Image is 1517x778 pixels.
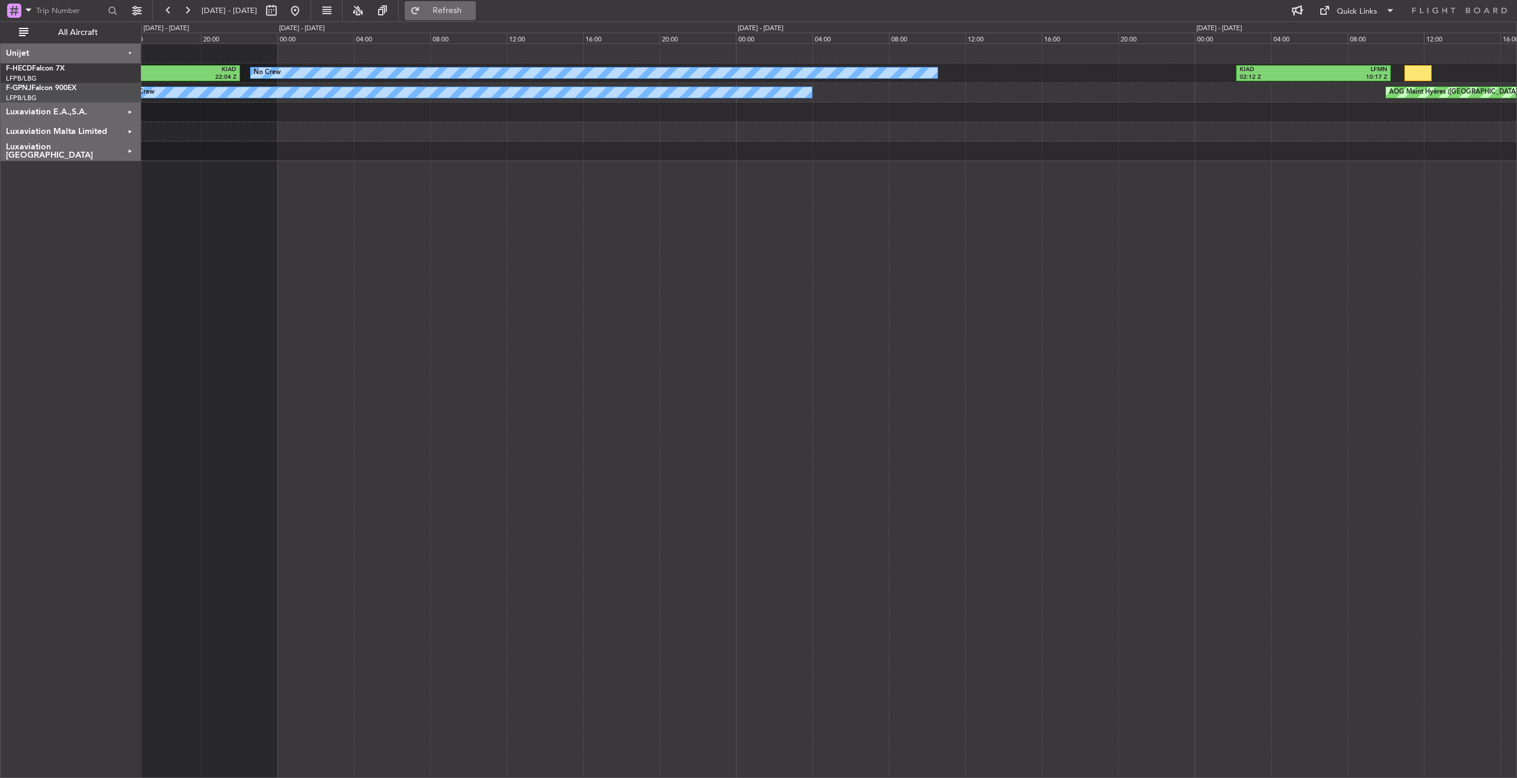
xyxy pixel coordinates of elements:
div: 00:00 [277,33,354,43]
span: All Aircraft [31,28,125,37]
button: Refresh [405,1,476,20]
div: Quick Links [1337,6,1377,18]
div: 10:17 Z [1314,73,1388,82]
div: 12:00 [965,33,1042,43]
span: Refresh [423,7,472,15]
div: 16:00 [583,33,660,43]
div: KIAD [155,66,236,74]
button: All Aircraft [13,23,129,42]
div: [DATE] - [DATE] [1196,24,1242,34]
div: 16:00 [1042,33,1118,43]
a: F-GPNJFalcon 900EX [6,85,76,92]
div: KIAD [1240,66,1314,74]
input: Trip Number [36,2,104,20]
div: 12:00 [1424,33,1500,43]
div: 00:00 [736,33,812,43]
div: 04:00 [354,33,430,43]
div: 20:00 [1118,33,1195,43]
div: [DATE] - [DATE] [738,24,783,34]
div: 00:00 [1195,33,1271,43]
div: 02:12 Z [1240,73,1314,82]
a: LFPB/LBG [6,94,37,103]
div: 04:00 [812,33,889,43]
div: No Crew [254,64,281,82]
a: F-HECDFalcon 7X [6,65,65,72]
div: 20:00 [201,33,277,43]
div: 08:00 [889,33,965,43]
div: 08:00 [1348,33,1424,43]
button: Quick Links [1313,1,1401,20]
div: 22:04 Z [155,73,236,82]
span: F-HECD [6,65,32,72]
div: 20:00 [660,33,736,43]
div: 04:00 [1271,33,1348,43]
div: 16:00 [124,33,201,43]
div: 12:00 [507,33,583,43]
span: [DATE] - [DATE] [201,5,257,16]
div: 08:00 [430,33,507,43]
div: [DATE] - [DATE] [279,24,325,34]
div: [DATE] - [DATE] [143,24,189,34]
a: LFPB/LBG [6,74,37,83]
span: F-GPNJ [6,85,31,92]
div: LFMN [1314,66,1388,74]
